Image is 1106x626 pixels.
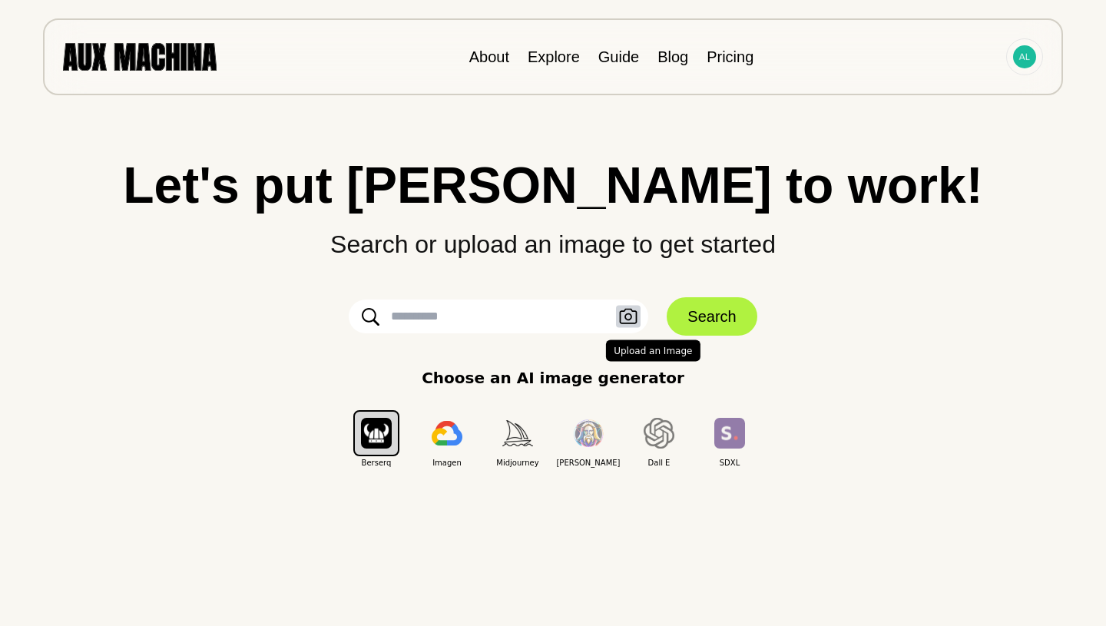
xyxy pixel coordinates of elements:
[31,210,1075,263] p: Search or upload an image to get started
[573,419,604,448] img: Leonardo
[528,48,580,65] a: Explore
[667,297,757,336] button: Search
[63,43,217,70] img: AUX MACHINA
[606,339,700,361] span: Upload an Image
[432,421,462,445] img: Imagen
[422,366,684,389] p: Choose an AI image generator
[644,418,674,449] img: Dall E
[694,457,765,469] span: SDXL
[341,457,412,469] span: Berserq
[482,457,553,469] span: Midjourney
[31,160,1075,210] h1: Let's put [PERSON_NAME] to work!
[361,418,392,448] img: Berserq
[657,48,688,65] a: Blog
[714,418,745,448] img: SDXL
[553,457,624,469] span: [PERSON_NAME]
[502,420,533,445] img: Midjourney
[1013,45,1036,68] img: Avatar
[624,457,694,469] span: Dall E
[707,48,753,65] a: Pricing
[598,48,639,65] a: Guide
[616,306,641,328] button: Upload an Image
[469,48,509,65] a: About
[412,457,482,469] span: Imagen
